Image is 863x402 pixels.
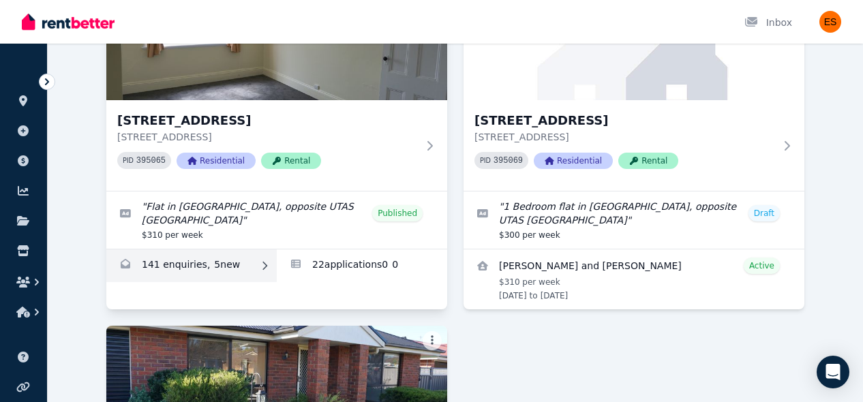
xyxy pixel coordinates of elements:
img: RentBetter [22,12,115,32]
div: Open Intercom Messenger [817,356,849,388]
a: Edit listing: 1 Bedroom flat in Invermay, opposite UTAS Inveresk Campus [464,191,804,249]
code: 395069 [494,156,523,166]
small: PID [480,157,491,164]
a: Enquiries for Unit 2/55 Invermay Rd, Invermay [106,249,277,282]
p: [STREET_ADDRESS] [474,130,774,144]
small: PID [123,157,134,164]
span: Rental [261,153,321,169]
p: [STREET_ADDRESS] [117,130,417,144]
button: More options [423,331,442,350]
img: Evangeline Samoilov [819,11,841,33]
h3: [STREET_ADDRESS] [474,111,774,130]
a: Edit listing: Flat in Invermay, opposite UTAS Inveresk Campus [106,191,447,249]
a: View details for Alexander and Jacqueline Altman [464,249,804,309]
a: Applications for Unit 2/55 Invermay Rd, Invermay [277,249,447,282]
span: Residential [534,153,613,169]
code: 395065 [136,156,166,166]
span: Residential [177,153,256,169]
h3: [STREET_ADDRESS] [117,111,417,130]
span: Rental [618,153,678,169]
div: Inbox [744,16,792,29]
